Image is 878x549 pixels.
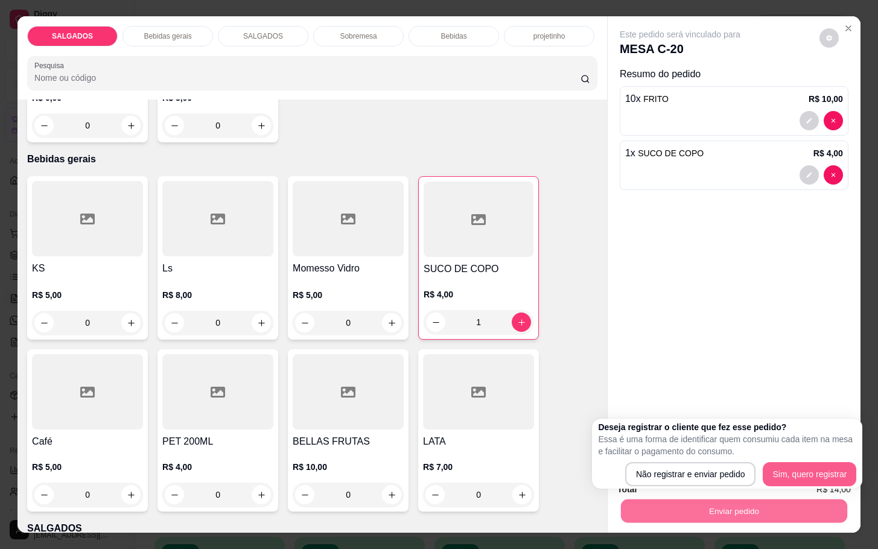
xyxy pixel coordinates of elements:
[382,313,401,332] button: increase-product-quantity
[34,60,68,71] label: Pesquisa
[512,485,532,504] button: increase-product-quantity
[839,19,858,38] button: Close
[809,93,843,105] p: R$ 10,00
[340,31,377,41] p: Sobremesa
[295,485,314,504] button: decrease-product-quantity
[382,485,401,504] button: increase-product-quantity
[638,148,704,158] span: SUCO DE COPO
[423,461,534,473] p: R$ 7,00
[121,313,141,332] button: increase-product-quantity
[617,484,637,494] strong: Total
[625,146,704,160] p: 1 x
[165,485,184,504] button: decrease-product-quantity
[293,289,404,301] p: R$ 5,00
[424,262,533,276] h4: SUCO DE COPO
[165,313,184,332] button: decrease-product-quantity
[52,31,93,41] p: SALGADOS
[32,261,143,276] h4: KS
[27,521,597,536] p: SALGADOS
[144,31,191,41] p: Bebidas gerais
[32,289,143,301] p: R$ 5,00
[34,313,54,332] button: decrease-product-quantity
[252,313,271,332] button: increase-product-quantity
[293,434,404,449] h4: BELLAS FRUTAS
[162,461,273,473] p: R$ 4,00
[34,72,581,84] input: Pesquisa
[252,485,271,504] button: increase-product-quantity
[162,261,273,276] h4: Ls
[426,313,445,332] button: decrease-product-quantity
[621,499,847,522] button: Enviar pedido
[32,434,143,449] h4: Café
[824,111,843,130] button: decrease-product-quantity
[800,111,819,130] button: decrease-product-quantity
[800,165,819,185] button: decrease-product-quantity
[425,485,445,504] button: decrease-product-quantity
[293,261,404,276] h4: Momesso Vidro
[162,434,273,449] h4: PET 200ML
[813,147,843,159] p: R$ 4,00
[165,116,184,135] button: decrease-product-quantity
[620,40,740,57] p: MESA C-20
[32,461,143,473] p: R$ 5,00
[598,433,856,457] p: Essa é uma forma de identificar quem consumiu cada item na mesa e facilitar o pagamento do consumo.
[598,421,856,433] h2: Deseja registrar o cliente que fez esse pedido?
[824,165,843,185] button: decrease-product-quantity
[643,94,669,104] span: FRITO
[252,116,271,135] button: increase-product-quantity
[162,289,273,301] p: R$ 8,00
[243,31,283,41] p: SALGADOS
[295,313,314,332] button: decrease-product-quantity
[620,67,848,81] p: Resumo do pedido
[533,31,565,41] p: projetinho
[625,462,756,486] button: Não registrar e enviar pedido
[625,92,669,106] p: 10 x
[512,313,531,332] button: increase-product-quantity
[620,28,740,40] p: Este pedido será vinculado para
[423,434,534,449] h4: LATA
[763,462,856,486] button: Sim, quero registrar
[441,31,466,41] p: Bebidas
[424,288,533,300] p: R$ 4,00
[816,483,851,496] span: R$ 14,00
[293,461,404,473] p: R$ 10,00
[819,28,839,48] button: decrease-product-quantity
[27,152,597,167] p: Bebidas gerais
